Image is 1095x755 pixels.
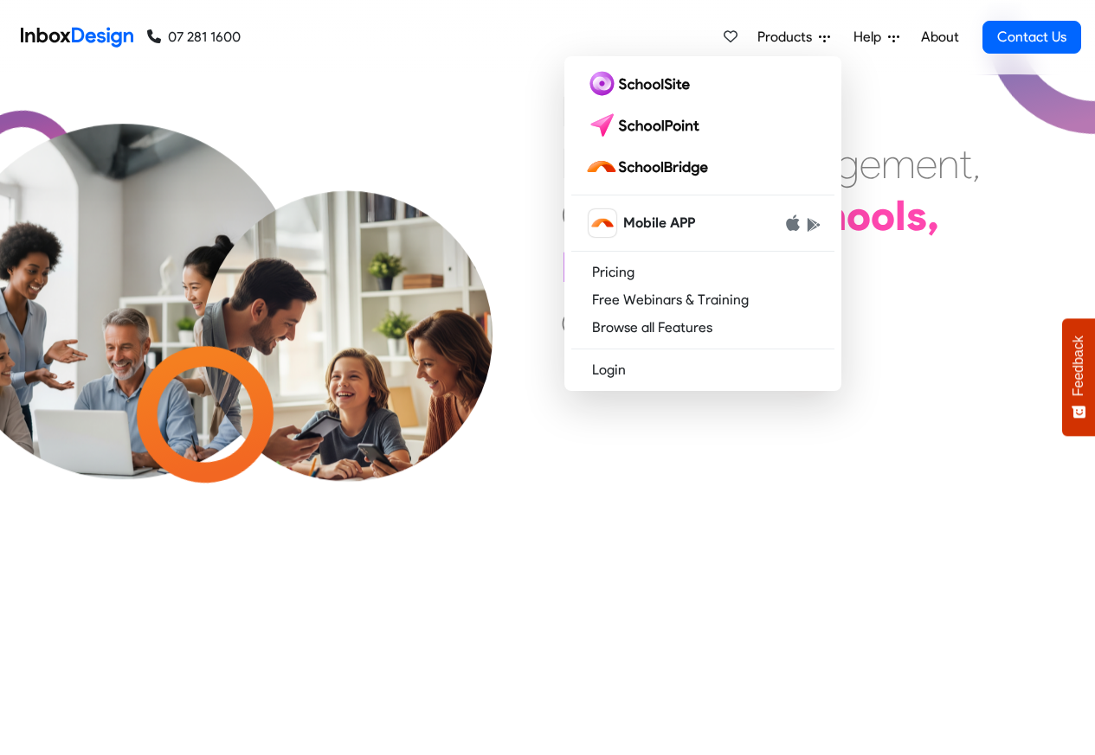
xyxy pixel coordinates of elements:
[906,189,927,241] div: s
[561,241,585,293] div: F
[847,189,871,241] div: o
[847,20,906,54] a: Help
[916,138,937,189] div: e
[561,86,595,138] div: M
[561,189,591,241] div: C
[571,356,834,384] a: Login
[571,314,834,342] a: Browse all Features
[972,138,981,189] div: ,
[959,138,972,189] div: t
[585,70,697,98] img: schoolsite logo
[836,138,860,189] div: g
[571,286,834,314] a: Free Webinars & Training
[166,189,529,551] img: parents_with_child.png
[561,138,583,189] div: E
[871,189,895,241] div: o
[937,138,959,189] div: n
[757,27,819,48] span: Products
[1071,336,1086,396] span: Feedback
[982,21,1081,54] a: Contact Us
[750,20,837,54] a: Products
[895,189,906,241] div: l
[853,27,888,48] span: Help
[589,209,616,237] img: schoolbridge icon
[916,20,963,54] a: About
[571,202,834,244] a: schoolbridge icon Mobile APP
[623,213,695,234] span: Mobile APP
[561,293,584,345] div: a
[585,153,715,181] img: schoolbridge logo
[585,112,707,139] img: schoolpoint logo
[1062,318,1095,436] button: Feedback - Show survey
[881,138,916,189] div: m
[147,27,241,48] a: 07 281 1600
[564,56,841,391] div: Products
[927,189,939,241] div: ,
[571,259,834,286] a: Pricing
[860,138,881,189] div: e
[561,86,981,345] div: Maximising Efficient & Engagement, Connecting Schools, Families, and Students.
